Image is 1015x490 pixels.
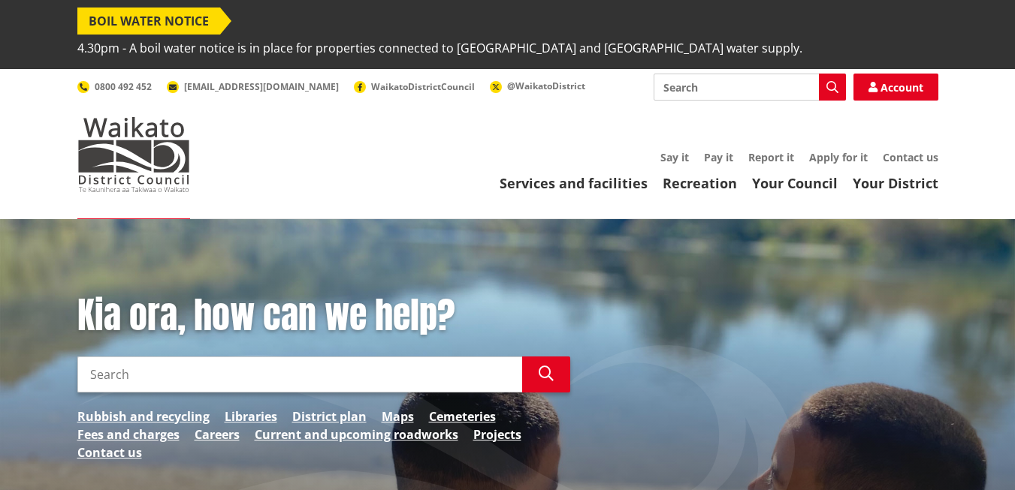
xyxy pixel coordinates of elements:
a: @WaikatoDistrict [490,80,585,92]
a: Contact us [77,443,142,461]
a: WaikatoDistrictCouncil [354,80,475,93]
span: [EMAIL_ADDRESS][DOMAIN_NAME] [184,80,339,93]
span: BOIL WATER NOTICE [77,8,220,35]
a: Contact us [883,150,938,164]
a: [EMAIL_ADDRESS][DOMAIN_NAME] [167,80,339,93]
input: Search input [77,356,522,392]
a: Account [853,74,938,101]
a: District plan [292,407,367,425]
a: Current and upcoming roadworks [255,425,458,443]
span: 4.30pm - A boil water notice is in place for properties connected to [GEOGRAPHIC_DATA] and [GEOGR... [77,35,802,62]
a: Report it [748,150,794,164]
img: Waikato District Council - Te Kaunihera aa Takiwaa o Waikato [77,117,190,192]
a: Services and facilities [500,174,648,192]
a: Pay it [704,150,733,164]
a: Your Council [752,174,838,192]
a: Rubbish and recycling [77,407,210,425]
a: Libraries [225,407,277,425]
h1: Kia ora, how can we help? [77,294,570,338]
a: 0800 492 452 [77,80,152,93]
a: Recreation [663,174,737,192]
a: Projects [473,425,521,443]
input: Search input [654,74,846,101]
a: Say it [660,150,689,164]
span: 0800 492 452 [95,80,152,93]
a: Cemeteries [429,407,496,425]
a: Fees and charges [77,425,180,443]
span: @WaikatoDistrict [507,80,585,92]
a: Your District [853,174,938,192]
span: WaikatoDistrictCouncil [371,80,475,93]
a: Maps [382,407,414,425]
a: Apply for it [809,150,868,164]
a: Careers [195,425,240,443]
